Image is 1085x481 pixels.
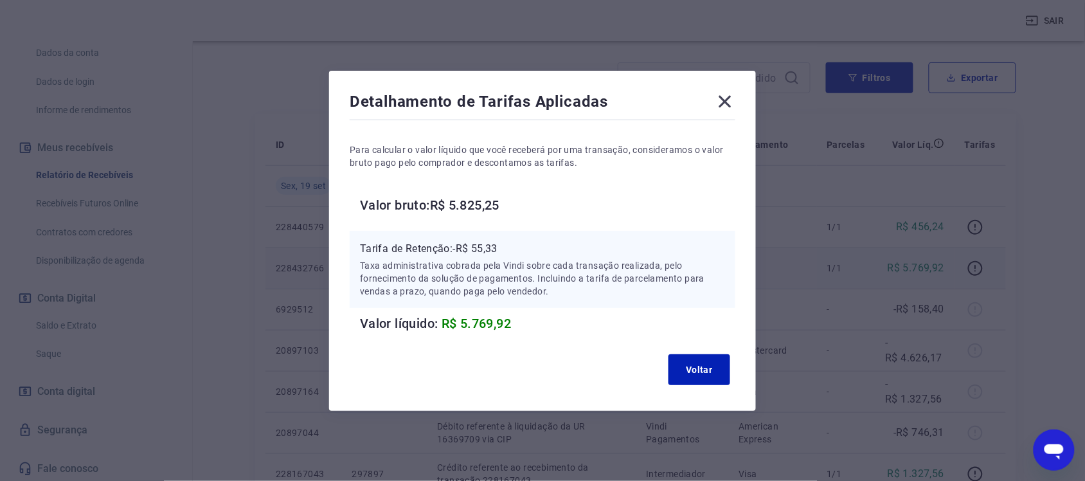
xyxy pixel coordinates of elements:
[350,143,735,169] p: Para calcular o valor líquido que você receberá por uma transação, consideramos o valor bruto pag...
[350,91,735,117] div: Detalhamento de Tarifas Aplicadas
[360,259,725,298] p: Taxa administrativa cobrada pela Vindi sobre cada transação realizada, pelo fornecimento da soluç...
[442,316,511,331] span: R$ 5.769,92
[668,354,730,385] button: Voltar
[360,195,735,215] h6: Valor bruto: R$ 5.825,25
[360,313,735,334] h6: Valor líquido:
[360,241,725,257] p: Tarifa de Retenção: -R$ 55,33
[1034,430,1075,471] iframe: Botão para abrir a janela de mensagens, conversa em andamento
